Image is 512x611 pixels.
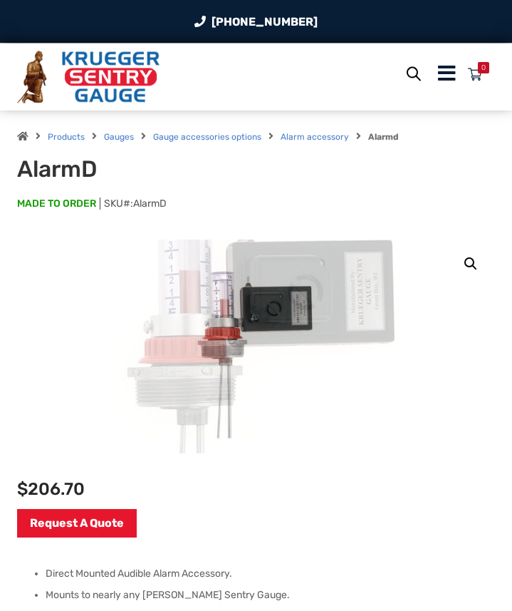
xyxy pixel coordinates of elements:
a: Request A Quote [17,509,137,538]
a: Gauges [104,132,134,142]
bdi: 206.70 [17,479,85,499]
img: Krueger Sentry Gauge [17,51,160,103]
li: Direct Mounted Audible Alarm Accessory. [46,567,495,581]
div: 0 [481,62,486,73]
a: Alarm accessory [281,132,349,142]
span: SKU#: [100,197,167,210]
span: MADE TO ORDER [17,197,96,211]
a: Menu Icon [438,70,456,83]
a: View full-screen image gallery [458,251,484,277]
span: $ [17,479,28,499]
strong: Alarmd [368,132,399,142]
a: Phone Number [194,13,318,31]
h1: AlarmD [17,155,495,183]
a: Open search bar [407,61,421,86]
a: Products [48,132,85,142]
span: AlarmD [133,197,167,210]
li: Mounts to nearly any [PERSON_NAME] Sentry Gauge. [46,588,495,602]
a: Gauge accessories options [153,132,261,142]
